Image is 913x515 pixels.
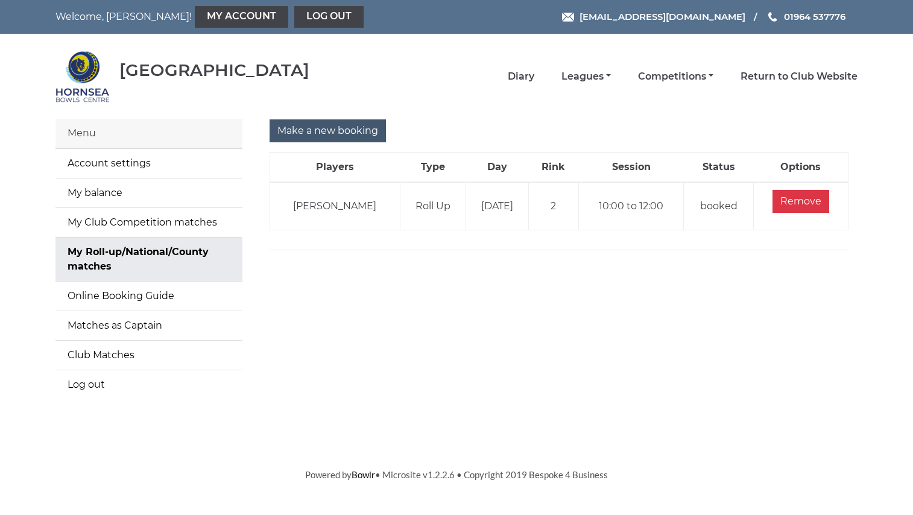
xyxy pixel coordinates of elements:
a: Log out [294,6,364,28]
td: 2 [528,182,578,230]
nav: Welcome, [PERSON_NAME]! [55,6,379,28]
a: Account settings [55,149,242,178]
a: Diary [508,70,534,83]
a: My Club Competition matches [55,208,242,237]
div: Menu [55,119,242,148]
a: Phone us 01964 537776 [766,10,845,24]
th: Type [400,153,466,183]
th: Rink [528,153,578,183]
a: Log out [55,370,242,399]
td: [DATE] [466,182,528,230]
a: Online Booking Guide [55,282,242,311]
th: Session [578,153,684,183]
a: Bowlr [352,469,375,480]
img: Hornsea Bowls Centre [55,49,110,104]
a: My Account [195,6,288,28]
th: Options [753,153,848,183]
input: Remove [772,190,829,213]
a: Email [EMAIL_ADDRESS][DOMAIN_NAME] [562,10,745,24]
a: My Roll-up/National/County matches [55,238,242,281]
a: Leagues [561,70,611,83]
a: Matches as Captain [55,311,242,340]
img: Email [562,13,574,22]
th: Players [270,153,400,183]
td: 10:00 to 12:00 [578,182,684,230]
a: Competitions [638,70,713,83]
span: 01964 537776 [784,11,845,22]
a: Return to Club Website [741,70,858,83]
td: [PERSON_NAME] [270,182,400,230]
td: Roll Up [400,182,466,230]
th: Day [466,153,528,183]
div: [GEOGRAPHIC_DATA] [119,61,309,80]
a: My balance [55,179,242,207]
input: Make a new booking [270,119,386,142]
td: booked [684,182,753,230]
img: Phone us [768,12,777,22]
span: [EMAIL_ADDRESS][DOMAIN_NAME] [580,11,745,22]
th: Status [684,153,753,183]
span: Powered by • Microsite v1.2.2.6 • Copyright 2019 Bespoke 4 Business [305,469,608,480]
a: Club Matches [55,341,242,370]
